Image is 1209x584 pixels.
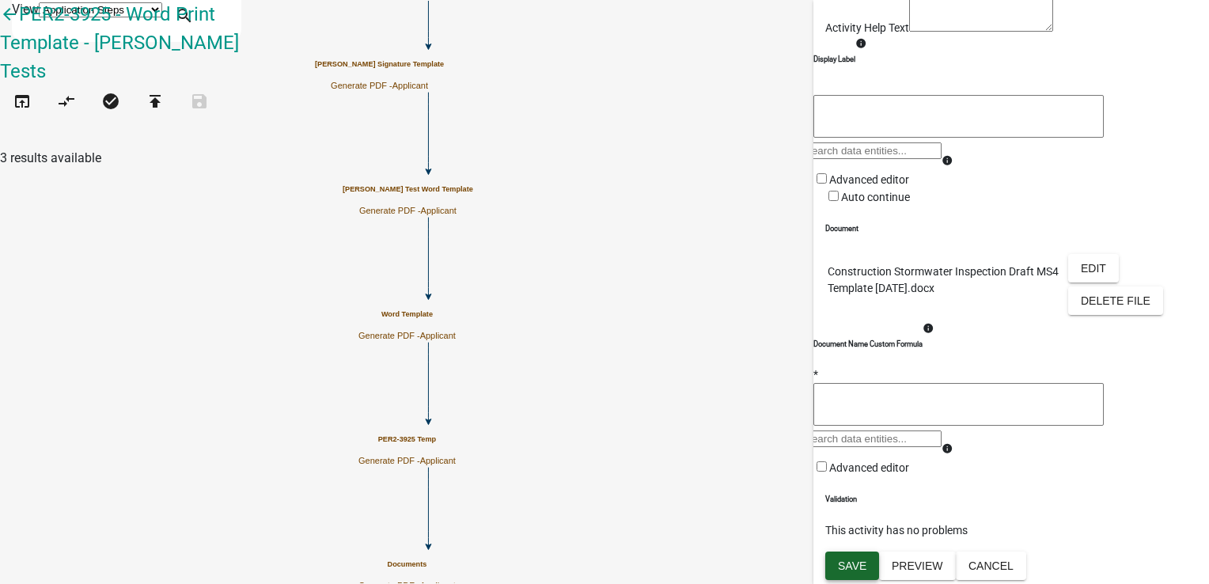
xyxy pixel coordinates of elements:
[825,21,909,34] label: Activity Help Text
[828,191,839,201] input: Auto continue
[1068,254,1119,283] button: Edit
[855,38,866,49] i: info
[825,494,1197,505] h6: Validation
[89,85,133,119] button: No problems
[802,430,942,447] input: Search data entities...
[817,461,827,472] input: Advanced editor
[956,552,1026,580] button: Cancel
[1068,286,1163,315] button: Delete File
[942,155,953,166] i: info
[825,223,1197,234] h6: Document
[828,264,1065,297] p: Construction Stormwater Inspection Draft MS4 Template [DATE].docx
[146,92,165,114] i: publish
[923,323,934,334] i: info
[813,54,855,65] h6: Display Label
[44,85,89,119] button: Auto Layout
[825,522,1197,539] p: This activity has no problems
[813,461,909,474] label: Advanced editor
[817,173,827,184] input: Advanced editor
[813,339,923,350] h6: Document Name Custom Formula
[13,92,32,114] i: open_in_browser
[879,552,956,580] button: Preview
[101,92,120,114] i: check_circle
[57,92,76,114] i: compare_arrows
[825,552,879,580] button: Save
[838,559,866,572] span: Save
[133,85,177,119] button: Publish
[813,173,909,186] label: Advanced editor
[177,85,222,119] button: Save
[802,142,942,159] input: Search data entities...
[190,92,209,114] i: save
[825,191,910,203] label: Auto continue
[942,443,953,454] i: info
